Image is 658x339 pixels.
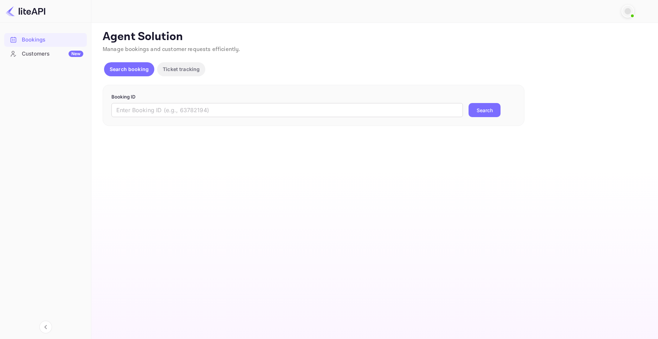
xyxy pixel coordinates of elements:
[4,47,87,61] div: CustomersNew
[4,47,87,60] a: CustomersNew
[4,33,87,46] a: Bookings
[103,30,645,44] p: Agent Solution
[163,65,200,73] p: Ticket tracking
[22,36,83,44] div: Bookings
[4,33,87,47] div: Bookings
[111,94,516,101] p: Booking ID
[111,103,463,117] input: Enter Booking ID (e.g., 63782194)
[110,65,149,73] p: Search booking
[22,50,83,58] div: Customers
[469,103,501,117] button: Search
[39,321,52,333] button: Collapse navigation
[103,46,240,53] span: Manage bookings and customer requests efficiently.
[6,6,45,17] img: LiteAPI logo
[69,51,83,57] div: New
